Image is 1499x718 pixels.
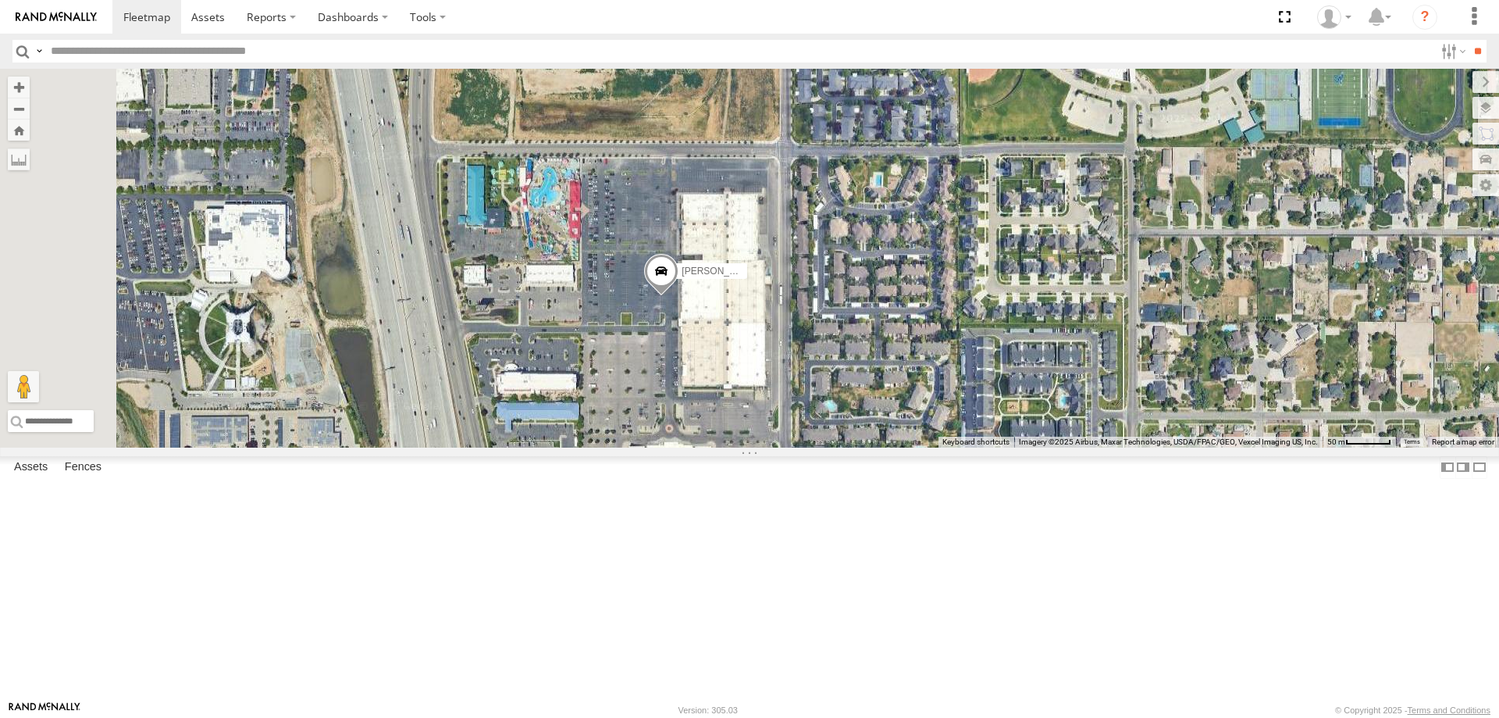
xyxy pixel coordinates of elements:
button: Zoom Home [8,120,30,141]
label: Dock Summary Table to the Right [1455,456,1471,479]
div: © Copyright 2025 - [1335,705,1490,715]
label: Measure [8,148,30,170]
label: Fences [57,456,109,478]
button: Drag Pegman onto the map to open Street View [8,371,39,402]
label: Assets [6,456,55,478]
button: Zoom in [8,77,30,98]
a: Terms and Conditions [1408,705,1490,715]
span: 50 m [1327,438,1345,446]
a: Visit our Website [9,702,80,718]
a: Report a map error [1432,438,1494,446]
label: Hide Summary Table [1472,456,1487,479]
img: rand-logo.svg [16,12,97,23]
label: Dock Summary Table to the Left [1440,456,1455,479]
button: Keyboard shortcuts [942,437,1009,448]
label: Map Settings [1472,174,1499,196]
label: Search Query [33,40,45,63]
span: [PERSON_NAME] -2023 F150 [682,266,809,277]
div: Version: 305.03 [678,705,738,715]
span: Imagery ©2025 Airbus, Maxar Technologies, USDA/FPAC/GEO, Vexcel Imaging US, Inc. [1019,438,1318,446]
div: Allen Bauer [1312,5,1357,29]
a: Terms [1404,439,1420,445]
label: Search Filter Options [1435,40,1469,63]
button: Zoom out [8,98,30,120]
i: ? [1412,5,1437,30]
button: Map Scale: 50 m per 55 pixels [1323,437,1396,448]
